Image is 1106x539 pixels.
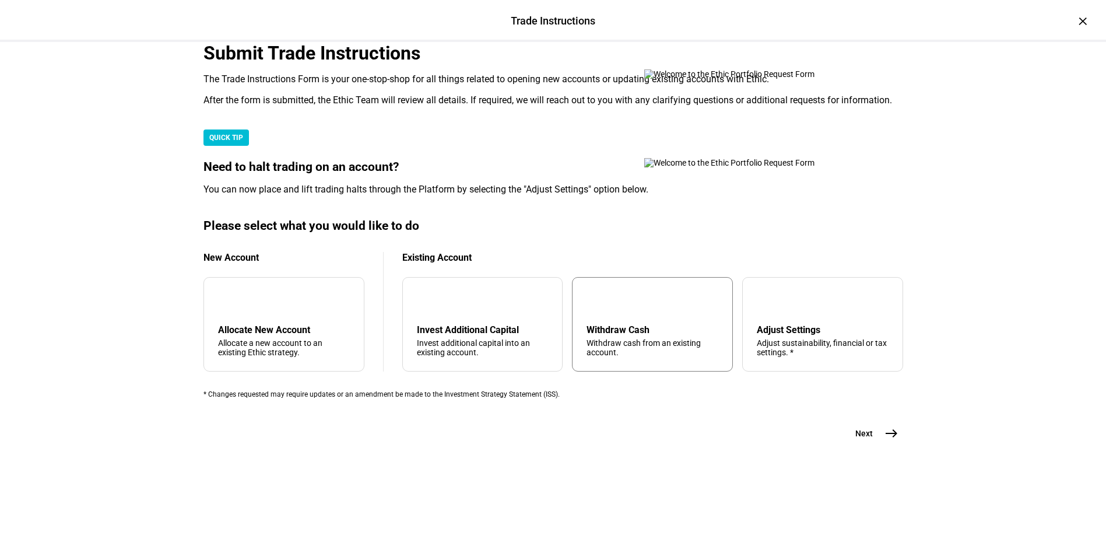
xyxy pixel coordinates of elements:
[203,42,903,64] div: Submit Trade Instructions
[419,294,433,308] mat-icon: arrow_downward
[841,422,903,445] button: Next
[417,338,549,357] div: Invest additional capital into an existing account.
[644,69,854,79] img: Welcome to the Ethic Portfolio Request Form
[511,13,595,29] div: Trade Instructions
[884,426,898,440] mat-icon: east
[203,94,903,106] div: After the form is submitted, the Ethic Team will review all details. If required, we will reach o...
[203,219,903,233] div: Please select what you would like to do
[203,129,249,146] div: QUICK TIP
[757,324,889,335] div: Adjust Settings
[218,324,350,335] div: Allocate New Account
[218,338,350,357] div: Allocate a new account to an existing Ethic strategy.
[757,292,775,310] mat-icon: tune
[402,252,903,263] div: Existing Account
[203,73,903,85] div: The Trade Instructions Form is your one-stop-shop for all things related to opening new accounts ...
[644,158,854,167] img: Welcome to the Ethic Portfolio Request Form
[220,294,234,308] mat-icon: add
[757,338,889,357] div: Adjust sustainability, financial or tax settings. *
[203,184,903,195] div: You can now place and lift trading halts through the Platform by selecting the "Adjust Settings" ...
[203,390,903,398] div: * Changes requested may require updates or an amendment be made to the Investment Strategy Statem...
[589,294,603,308] mat-icon: arrow_upward
[203,252,364,263] div: New Account
[587,324,718,335] div: Withdraw Cash
[587,338,718,357] div: Withdraw cash from an existing account.
[855,428,873,439] span: Next
[203,160,903,174] div: Need to halt trading on an account?
[1073,12,1092,30] div: ×
[417,324,549,335] div: Invest Additional Capital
